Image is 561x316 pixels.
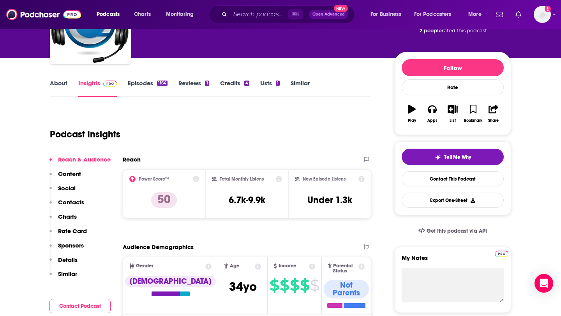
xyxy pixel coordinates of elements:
p: Charts [58,213,77,220]
img: tell me why sparkle [435,154,441,160]
button: List [443,100,463,128]
p: Sponsors [58,242,84,249]
input: Search podcasts, credits, & more... [230,8,288,21]
p: Similar [58,270,77,277]
img: Podchaser Pro [103,81,117,87]
span: Logged in as notablypr2 [534,6,551,23]
button: Content [49,170,81,184]
div: Rate [402,79,504,95]
p: Contacts [58,198,84,206]
button: Contact Podcast [49,299,111,313]
p: Content [58,170,81,177]
a: Similar [291,79,310,97]
img: Podchaser - Follow, Share and Rate Podcasts [6,7,81,22]
button: Rate Card [49,227,87,242]
div: 1 [276,81,280,86]
a: Contact This Podcast [402,171,504,186]
div: Share [488,118,499,123]
button: Follow [402,59,504,76]
p: Social [58,184,76,192]
a: About [50,79,67,97]
button: Similar [49,270,77,284]
div: Open Intercom Messenger [535,274,553,293]
label: My Notes [402,254,504,268]
a: Reviews1 [178,79,209,97]
span: Tell Me Why [444,154,471,160]
span: Parental Status [333,263,357,274]
button: Contacts [49,198,84,213]
div: 4 [244,81,249,86]
svg: Add a profile image [545,6,551,12]
a: Lists1 [260,79,280,97]
div: List [450,118,456,123]
span: 34 yo [229,279,257,294]
button: open menu [91,8,130,21]
div: 1 [205,81,209,86]
a: Get this podcast via API [412,221,493,241]
button: Share [483,100,504,128]
div: Play [408,118,416,123]
span: $ [270,279,279,291]
a: Show notifications dropdown [512,8,524,21]
button: Apps [422,100,442,128]
h2: New Episode Listens [303,176,346,182]
button: Social [49,184,76,199]
span: Get this podcast via API [427,228,487,234]
span: Age [230,263,240,269]
a: InsightsPodchaser Pro [78,79,117,97]
button: Play [402,100,422,128]
button: open menu [365,8,411,21]
span: 2 people [420,28,442,33]
p: 50 [151,192,177,208]
img: Podchaser Pro [495,251,508,257]
h3: Under 1.3k [307,194,352,206]
span: $ [290,279,299,291]
button: Details [49,256,78,270]
div: [DEMOGRAPHIC_DATA] [125,276,216,287]
button: open menu [463,8,491,21]
p: Details [58,256,78,263]
span: More [468,9,482,20]
span: New [334,5,348,12]
a: Episodes1164 [128,79,168,97]
a: Credits4 [220,79,249,97]
span: Charts [134,9,151,20]
span: Income [279,263,296,269]
button: Open AdvancedNew [309,10,348,19]
span: Podcasts [97,9,120,20]
button: Charts [49,213,77,227]
div: Not Parents [324,280,369,298]
a: Pro website [495,249,508,257]
span: $ [300,279,309,291]
a: Show notifications dropdown [493,8,506,21]
button: Sponsors [49,242,84,256]
button: Reach & Audience [49,156,111,170]
button: tell me why sparkleTell Me Why [402,149,504,165]
p: Rate Card [58,227,87,235]
span: Monitoring [166,9,194,20]
h3: 6.7k-9.9k [229,194,265,206]
span: For Business [370,9,401,20]
h1: Podcast Insights [50,128,120,140]
span: rated this podcast [442,28,487,33]
h2: Reach [123,156,141,163]
a: Charts [129,8,155,21]
button: open menu [161,8,204,21]
span: Gender [136,263,153,269]
button: Show profile menu [534,6,551,23]
h2: Total Monthly Listens [220,176,264,182]
h2: Power Score™ [139,176,169,182]
div: Search podcasts, credits, & more... [216,5,362,23]
div: Apps [427,118,438,123]
img: User Profile [534,6,551,23]
span: $ [310,279,319,291]
button: Export One-Sheet [402,193,504,208]
button: open menu [409,8,463,21]
div: 1164 [157,81,168,86]
div: Bookmark [464,118,482,123]
p: Reach & Audience [58,156,111,163]
span: For Podcasters [414,9,452,20]
span: ⌘ K [288,9,303,19]
span: $ [280,279,289,291]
